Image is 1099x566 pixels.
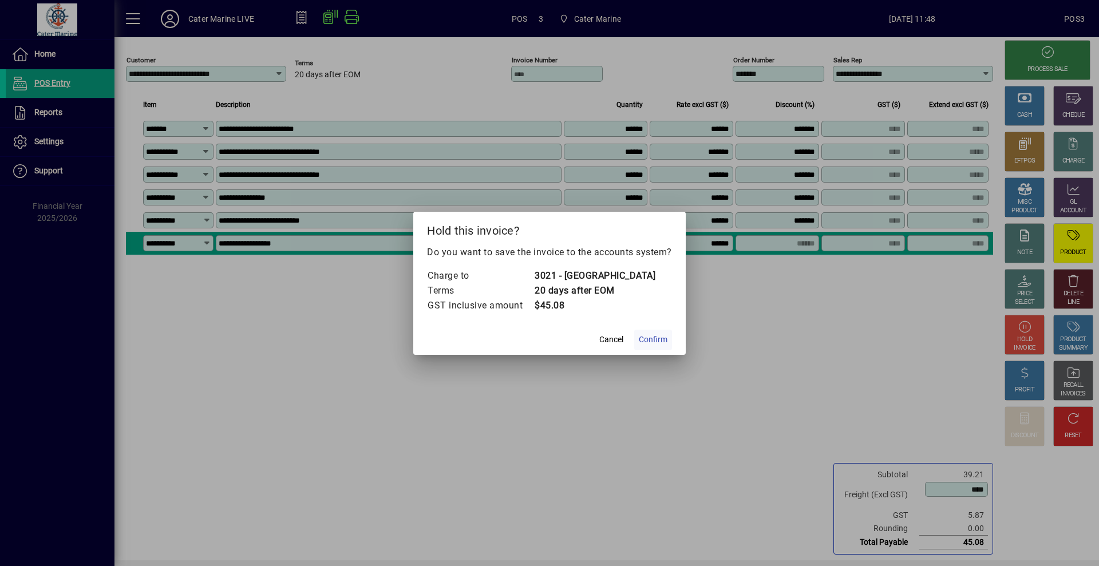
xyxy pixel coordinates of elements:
[593,330,630,350] button: Cancel
[534,268,655,283] td: 3021 - [GEOGRAPHIC_DATA]
[427,283,534,298] td: Terms
[427,246,672,259] p: Do you want to save the invoice to the accounts system?
[534,298,655,313] td: $45.08
[413,212,686,245] h2: Hold this invoice?
[634,330,672,350] button: Confirm
[599,334,623,346] span: Cancel
[427,268,534,283] td: Charge to
[639,334,667,346] span: Confirm
[534,283,655,298] td: 20 days after EOM
[427,298,534,313] td: GST inclusive amount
